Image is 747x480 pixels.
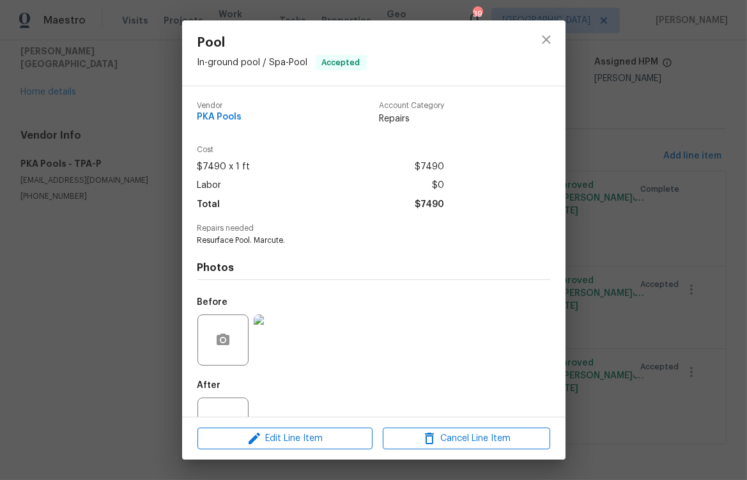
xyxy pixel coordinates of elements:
[379,102,444,110] span: Account Category
[197,102,242,110] span: Vendor
[197,146,444,154] span: Cost
[197,235,515,246] span: Resurface Pool. Marcute.
[383,428,550,450] button: Cancel Line Item
[531,24,562,55] button: close
[197,428,373,450] button: Edit Line Item
[197,58,308,67] span: In-ground pool / Spa - Pool
[197,36,367,50] span: Pool
[197,196,220,214] span: Total
[379,112,444,125] span: Repairs
[197,158,250,176] span: $7490 x 1 ft
[197,176,222,195] span: Labor
[317,56,366,69] span: Accepted
[197,381,221,390] h5: After
[387,431,546,447] span: Cancel Line Item
[473,8,482,20] div: 39
[415,196,444,214] span: $7490
[197,112,242,122] span: PKA Pools
[197,224,550,233] span: Repairs needed
[432,176,444,195] span: $0
[201,431,369,447] span: Edit Line Item
[197,298,228,307] h5: Before
[415,158,444,176] span: $7490
[197,261,550,274] h4: Photos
